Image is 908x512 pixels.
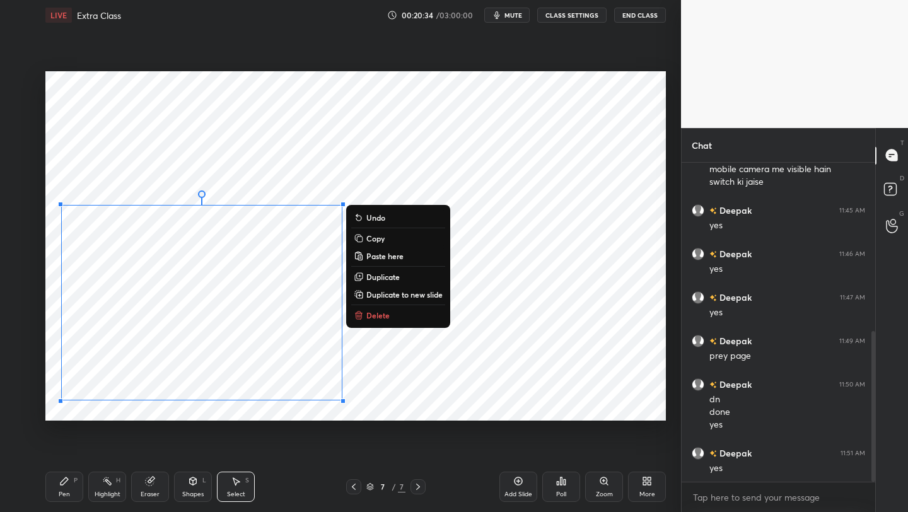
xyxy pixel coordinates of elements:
button: End Class [614,8,666,23]
p: Paste here [366,251,404,261]
button: mute [484,8,530,23]
img: no-rating-badge.077c3623.svg [709,450,717,457]
img: no-rating-badge.077c3623.svg [709,338,717,345]
p: Chat [682,129,722,162]
div: P [74,477,78,484]
img: no-rating-badge.077c3623.svg [709,294,717,301]
div: LIVE [45,8,72,23]
div: yes [709,306,865,319]
div: Eraser [141,491,160,497]
div: grid [682,163,875,482]
div: Pen [59,491,70,497]
h4: Extra Class [77,9,121,21]
p: Copy [366,233,385,243]
img: no-rating-badge.077c3623.svg [709,381,717,388]
div: More [639,491,655,497]
div: S [245,477,249,484]
span: mute [504,11,522,20]
p: G [899,209,904,218]
p: Undo [366,212,385,223]
div: Poll [556,491,566,497]
h6: Deepak [717,334,752,347]
div: 11:49 AM [839,337,865,344]
p: D [900,173,904,183]
h6: Deepak [717,291,752,304]
div: switch ki jaise [709,176,865,189]
button: Duplicate to new slide [351,287,445,302]
div: Zoom [596,491,613,497]
div: Add Slide [504,491,532,497]
div: yes [709,263,865,276]
div: prey page [709,350,865,363]
h6: Deepak [717,204,752,217]
div: yes [709,462,865,475]
p: Duplicate to new slide [366,289,443,300]
div: H [116,477,120,484]
div: yes [709,419,865,431]
div: yes [709,219,865,232]
h6: Deepak [717,378,752,391]
div: 11:50 AM [839,380,865,388]
div: dn [709,393,865,406]
button: Delete [351,308,445,323]
div: 11:46 AM [839,250,865,257]
div: Highlight [95,491,120,497]
div: 11:51 AM [841,449,865,457]
p: T [900,138,904,148]
button: Undo [351,210,445,225]
h6: Deepak [717,446,752,460]
div: 7 [398,481,405,492]
img: default.png [692,334,704,347]
div: 11:47 AM [840,293,865,301]
h6: Deepak [717,247,752,260]
p: Duplicate [366,272,400,282]
div: 7 [376,483,389,491]
div: Shapes [182,491,204,497]
div: L [202,477,206,484]
div: mobile camera me visible hain [709,163,865,176]
img: no-rating-badge.077c3623.svg [709,207,717,214]
div: done [709,406,865,419]
button: CLASS SETTINGS [537,8,607,23]
img: default.png [692,378,704,390]
img: no-rating-badge.077c3623.svg [709,251,717,258]
button: Copy [351,231,445,246]
img: default.png [692,247,704,260]
div: 11:45 AM [839,206,865,214]
img: default.png [692,204,704,216]
img: default.png [692,291,704,303]
div: Select [227,491,245,497]
p: Delete [366,310,390,320]
button: Paste here [351,248,445,264]
button: Duplicate [351,269,445,284]
img: default.png [692,446,704,459]
div: / [392,483,395,491]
